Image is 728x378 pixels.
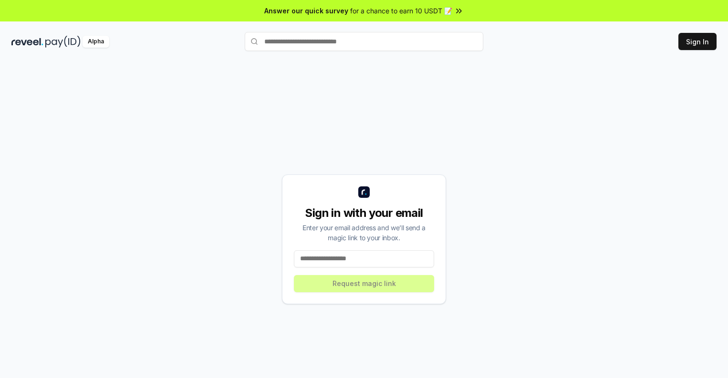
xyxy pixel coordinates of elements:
[11,36,43,48] img: reveel_dark
[678,33,717,50] button: Sign In
[83,36,109,48] div: Alpha
[45,36,81,48] img: pay_id
[294,223,434,243] div: Enter your email address and we’ll send a magic link to your inbox.
[294,205,434,221] div: Sign in with your email
[350,6,452,16] span: for a chance to earn 10 USDT 📝
[358,186,370,198] img: logo_small
[264,6,348,16] span: Answer our quick survey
